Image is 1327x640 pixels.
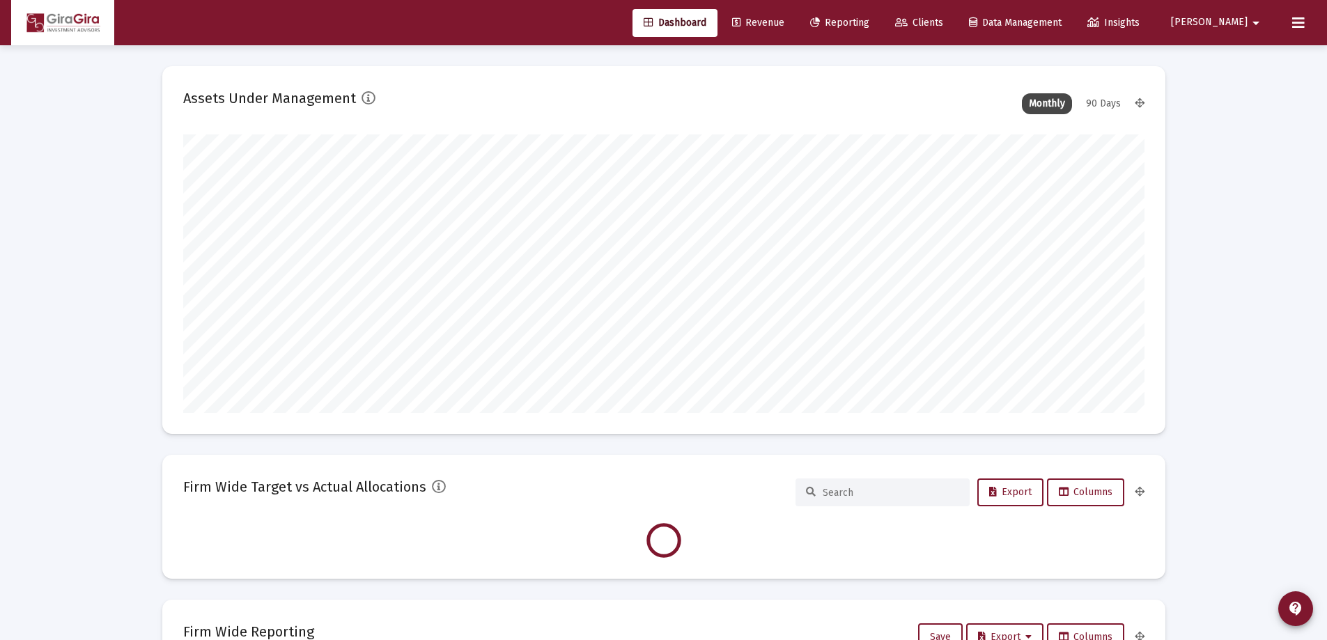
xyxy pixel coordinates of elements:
[977,478,1043,506] button: Export
[989,486,1032,498] span: Export
[1154,8,1281,36] button: [PERSON_NAME]
[644,17,706,29] span: Dashboard
[969,17,1062,29] span: Data Management
[721,9,796,37] a: Revenue
[183,87,356,109] h2: Assets Under Management
[1171,17,1248,29] span: [PERSON_NAME]
[1059,486,1112,498] span: Columns
[1047,478,1124,506] button: Columns
[1248,9,1264,37] mat-icon: arrow_drop_down
[1079,93,1128,114] div: 90 Days
[22,9,104,37] img: Dashboard
[1022,93,1072,114] div: Monthly
[183,476,426,498] h2: Firm Wide Target vs Actual Allocations
[810,17,869,29] span: Reporting
[958,9,1073,37] a: Data Management
[1087,17,1140,29] span: Insights
[799,9,880,37] a: Reporting
[1287,600,1304,617] mat-icon: contact_support
[732,17,784,29] span: Revenue
[633,9,717,37] a: Dashboard
[895,17,943,29] span: Clients
[884,9,954,37] a: Clients
[823,487,959,499] input: Search
[1076,9,1151,37] a: Insights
